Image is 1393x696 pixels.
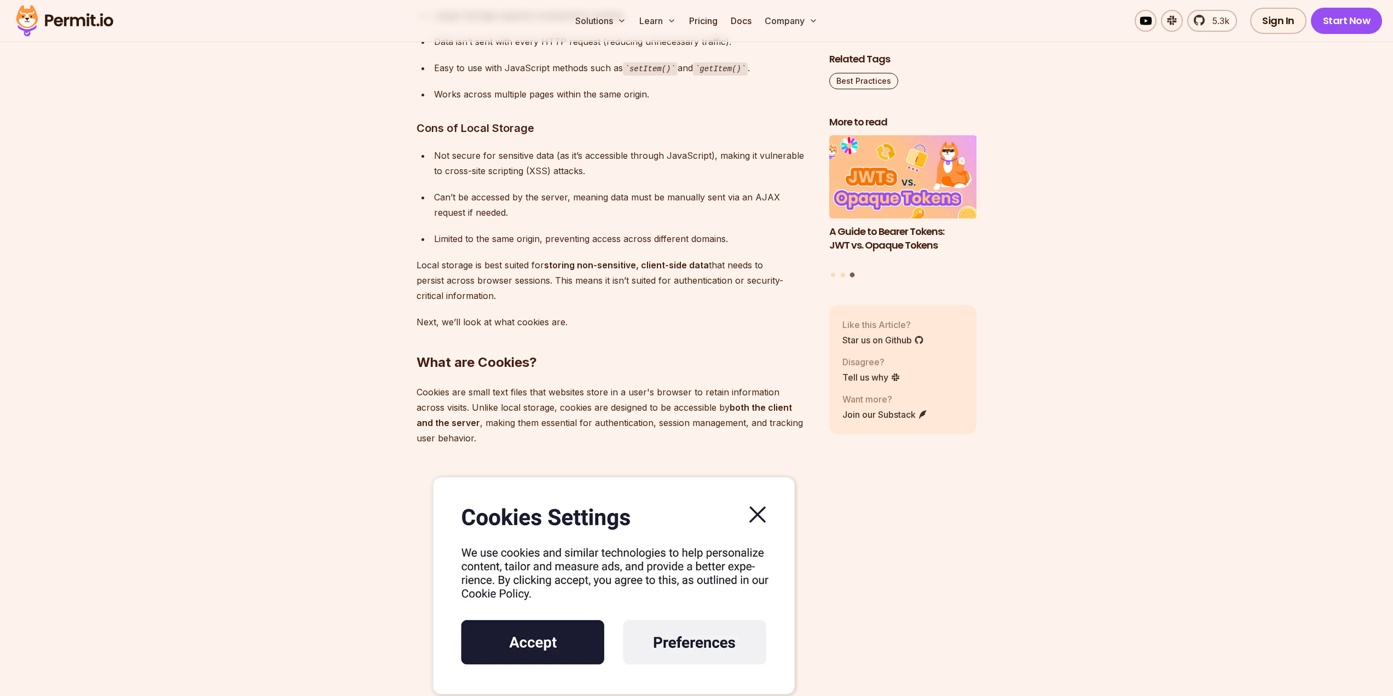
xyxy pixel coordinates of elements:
[434,231,812,246] div: Limited to the same origin, preventing access across different domains.
[1250,8,1307,34] a: Sign In
[1187,10,1237,32] a: 5.3k
[760,10,822,32] button: Company
[544,260,709,271] strong: storing non-sensitive, client-side data
[693,62,748,76] code: getItem()
[11,2,118,39] img: Permit logo
[726,10,756,32] a: Docs
[850,273,855,278] button: Go to slide 3
[842,408,928,421] a: Join our Substack
[417,314,812,330] p: Next, we’ll look at what cookies are.
[623,62,678,76] code: setItem()
[434,189,812,220] div: Can’t be accessed by the server, meaning data must be manually sent via an AJAX request if needed.
[829,136,977,266] li: 3 of 3
[842,318,924,331] p: Like this Article?
[417,119,812,137] h3: Cons of Local Storage
[417,310,812,371] h2: What are Cookies?
[829,116,977,129] h2: More to read
[842,355,900,369] p: Disagree?
[829,136,977,266] a: A Guide to Bearer Tokens: JWT vs. Opaque TokensA Guide to Bearer Tokens: JWT vs. Opaque Tokens
[842,371,900,384] a: Tell us why
[831,273,835,277] button: Go to slide 1
[829,136,977,279] div: Posts
[1206,14,1229,27] span: 5.3k
[417,257,812,303] p: Local storage is best suited for that needs to persist across browser sessions. This means it isn...
[434,148,812,179] div: Not secure for sensitive data (as it’s accessible through JavaScript), making it vulnerable to cr...
[829,136,977,219] img: A Guide to Bearer Tokens: JWT vs. Opaque Tokens
[685,10,722,32] a: Pricing
[841,273,845,277] button: Go to slide 2
[434,60,812,76] div: Easy to use with JavaScript methods such as and .
[1311,8,1383,34] a: Start Now
[842,333,924,347] a: Star us on Github
[635,10,680,32] button: Learn
[434,87,812,102] div: Works across multiple pages within the same origin.
[829,53,977,66] h2: Related Tags
[842,393,928,406] p: Want more?
[829,73,898,89] a: Best Practices
[829,225,977,252] h3: A Guide to Bearer Tokens: JWT vs. Opaque Tokens
[571,10,631,32] button: Solutions
[417,384,812,446] p: Cookies are small text files that websites store in a user's browser to retain information across...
